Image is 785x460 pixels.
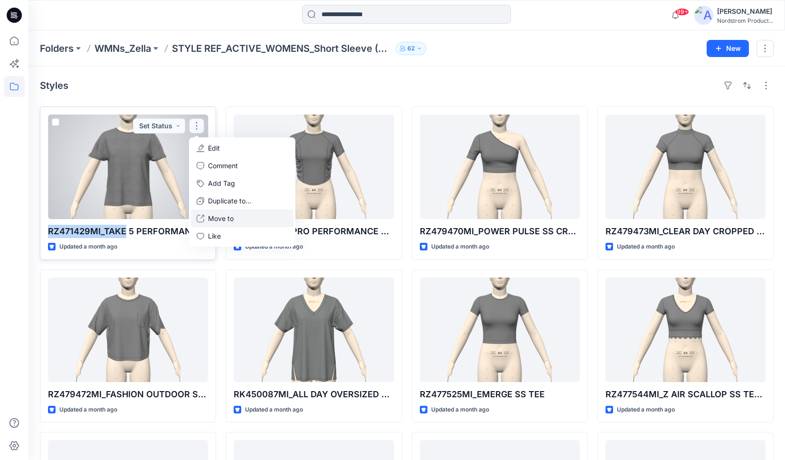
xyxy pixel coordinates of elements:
[245,242,303,252] p: Updated a month ago
[234,278,394,382] a: RK450087MI_ALL DAY OVERSIZED TEE_PP
[172,42,392,55] p: STYLE REF_ACTIVE_WOMENS_Short Sleeve (Clone)
[48,115,208,219] a: RZ471429MI_TAKE 5 PERFORMANCE SS TEE_PP
[95,42,151,55] a: WMNs_Zella
[59,405,117,415] p: Updated a month ago
[605,278,766,382] a: RZ477544MI_Z AIR SCALLOP SS TEE_F1
[59,242,117,252] p: Updated a month ago
[605,388,766,401] p: RZ477544MI_Z AIR SCALLOP SS TEE_F1
[707,40,749,57] button: New
[191,174,293,192] button: Add Tag
[208,231,221,241] p: Like
[617,242,675,252] p: Updated a month ago
[234,225,394,238] p: RZ479474MI_PRO PERFORMANCE SS TEE_F1
[396,42,426,55] button: 62
[420,115,580,219] a: RZ479470MI_POWER PULSE SS CROPPED TOP_F1
[48,278,208,382] a: RZ479472MI_FASHION OUTDOOR SS TEE_F1
[208,143,220,153] p: Edit
[40,80,68,91] h4: Styles
[431,242,489,252] p: Updated a month ago
[48,225,208,238] p: RZ471429MI_TAKE 5 PERFORMANCE SS TEE_PP
[605,115,766,219] a: RZ479473MI_CLEAR DAY CROPPED UPF TEE_F1
[617,405,675,415] p: Updated a month ago
[431,405,489,415] p: Updated a month ago
[245,405,303,415] p: Updated a month ago
[191,139,293,157] a: Edit
[717,17,773,24] div: Nordstrom Product...
[605,225,766,238] p: RZ479473MI_CLEAR DAY CROPPED UPF TEE_F1
[420,278,580,382] a: RZ477525MI_EMERGE SS TEE
[48,388,208,401] p: RZ479472MI_FASHION OUTDOOR SS TEE_F1
[208,196,251,206] p: Duplicate to...
[208,161,238,171] p: Comment
[717,6,773,17] div: [PERSON_NAME]
[420,388,580,401] p: RZ477525MI_EMERGE SS TEE
[675,8,689,16] span: 99+
[234,388,394,401] p: RK450087MI_ALL DAY OVERSIZED TEE_PP
[208,213,234,223] p: Move to
[40,42,74,55] a: Folders
[694,6,713,25] img: avatar
[420,225,580,238] p: RZ479470MI_POWER PULSE SS CROPPED TOP_F1
[407,43,415,54] p: 62
[234,115,394,219] a: RZ479474MI_PRO PERFORMANCE SS TEE_F1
